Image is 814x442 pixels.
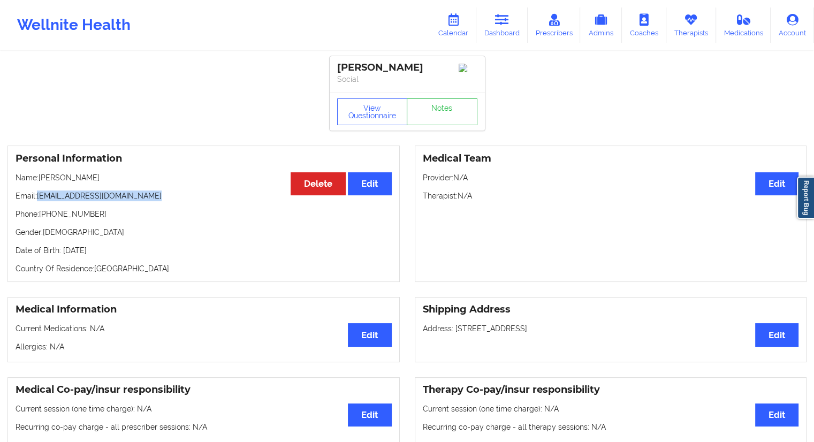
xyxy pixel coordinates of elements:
[423,323,799,334] p: Address: [STREET_ADDRESS]
[771,7,814,43] a: Account
[16,403,392,414] p: Current session (one time charge): N/A
[423,190,799,201] p: Therapist: N/A
[348,172,391,195] button: Edit
[423,153,799,165] h3: Medical Team
[16,341,392,352] p: Allergies: N/A
[755,172,798,195] button: Edit
[716,7,771,43] a: Medications
[16,209,392,219] p: Phone: [PHONE_NUMBER]
[797,177,814,219] a: Report Bug
[16,303,392,316] h3: Medical Information
[16,153,392,165] h3: Personal Information
[580,7,622,43] a: Admins
[16,245,392,256] p: Date of Birth: [DATE]
[337,62,477,74] div: [PERSON_NAME]
[666,7,716,43] a: Therapists
[337,98,408,125] button: View Questionnaire
[348,403,391,426] button: Edit
[459,64,477,72] img: Image%2Fplaceholer-image.png
[16,227,392,238] p: Gender: [DEMOGRAPHIC_DATA]
[407,98,477,125] a: Notes
[476,7,528,43] a: Dashboard
[337,74,477,85] p: Social
[622,7,666,43] a: Coaches
[16,172,392,183] p: Name: [PERSON_NAME]
[16,190,392,201] p: Email: [EMAIL_ADDRESS][DOMAIN_NAME]
[423,403,799,414] p: Current session (one time charge): N/A
[16,263,392,274] p: Country Of Residence: [GEOGRAPHIC_DATA]
[755,403,798,426] button: Edit
[16,323,392,334] p: Current Medications: N/A
[423,422,799,432] p: Recurring co-pay charge - all therapy sessions : N/A
[755,323,798,346] button: Edit
[423,384,799,396] h3: Therapy Co-pay/insur responsibility
[348,323,391,346] button: Edit
[16,422,392,432] p: Recurring co-pay charge - all prescriber sessions : N/A
[16,384,392,396] h3: Medical Co-pay/insur responsibility
[291,172,346,195] button: Delete
[423,172,799,183] p: Provider: N/A
[528,7,581,43] a: Prescribers
[423,303,799,316] h3: Shipping Address
[430,7,476,43] a: Calendar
